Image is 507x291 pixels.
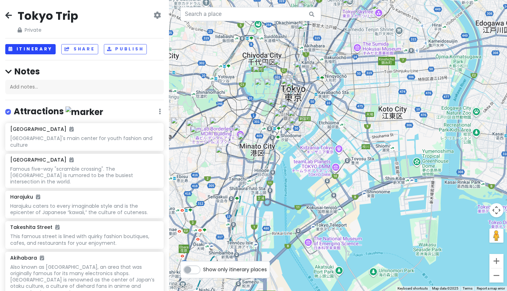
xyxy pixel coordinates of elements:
[5,80,164,95] div: Add notes...
[104,44,147,54] button: Publish
[18,8,78,23] h2: Tokyo Trip
[281,98,297,114] div: Matsuya Ginza
[36,194,40,199] i: Added to itinerary
[61,44,98,54] button: Share
[262,62,277,77] div: Imperial Palace East National Gardens
[489,254,503,268] button: Zoom in
[10,157,74,163] h6: [GEOGRAPHIC_DATA]
[10,194,40,200] h6: Harajuku
[10,255,44,261] h6: Akihabara
[163,104,179,120] div: Harajuku
[300,15,315,31] div: Coco Ichibanya
[171,282,194,291] a: Open this area in Google Maps (opens a new window)
[10,233,158,246] div: This famous street is lined with quirky fashion boutiques, cafes, and restaurants for your enjoym...
[268,98,283,114] div: Sushi Zanmai Yurakucho
[40,255,44,260] i: Added to itinerary
[186,120,202,135] div: Nikusui Yamamoto Nishi-Azabu
[215,146,231,162] div: Pizza Strada
[398,286,428,291] button: Keyboard shortcuts
[285,124,300,139] div: Tsukiji Market
[10,135,158,148] div: [GEOGRAPHIC_DATA]'s main center for youth fashion and culture
[10,126,74,132] h6: [GEOGRAPHIC_DATA]
[14,106,103,117] h4: Attractions
[289,117,305,133] div: Tsukiji Sushi Sei Honten
[264,78,280,94] div: Kokyo Gaien National Garden
[18,26,78,34] span: Private
[274,58,289,74] div: Four Seasons Hotel Tokyo at Otemachi
[432,286,458,290] span: Map data ©2025
[285,77,300,93] div: Tenkiyo Tokyo Station Grand Roof Store
[238,133,253,148] div: Tokyo Tower
[65,107,103,117] img: marker
[155,106,170,121] div: Sailor Moon store
[298,3,313,18] div: Ueno Ameyoko Shopping Street
[55,225,60,230] i: Added to itinerary
[10,224,60,230] h6: Takeshita Street
[203,266,267,273] span: Show only itinerary places
[294,61,310,77] div: Oriental Lounge
[288,110,303,125] div: Tonkatsu Hasegawa Higashi Ginza
[371,2,387,18] div: Tokyo Sky Tree / 東京スカイツリー
[297,23,313,38] div: Akihabara
[298,2,313,17] div: Monja Moheji Ueno
[69,127,74,132] i: Added to itinerary
[489,268,503,283] button: Zoom out
[253,66,268,81] div: Imperial Palace
[180,7,321,21] input: Search a place
[281,101,296,116] div: Ginza
[5,66,164,77] h4: Notes
[286,80,301,96] div: The Bvlgari Bar, Bvlgari Hotel Tokyo
[477,286,505,290] a: Report a map error
[10,203,158,216] div: Harajuku caters to every imaginable style and is the epicenter of Japanese “kawaii,” the culture ...
[209,117,225,133] div: Iruca Tokyo Roppongi
[311,63,327,79] div: Katsuyoshi Nihonbashi Ningyōchō
[69,157,74,162] i: Added to itinerary
[463,286,472,290] a: Terms (opens in new tab)
[489,203,503,217] button: Map camera controls
[154,43,170,59] div: Shinjuku Golden-Gai
[274,110,289,126] div: Yakitori Hirano
[282,75,298,91] div: Tokyo Station
[10,166,158,185] div: Famous five-way "scramble crossing". The [GEOGRAPHIC_DATA] is rumored to be the busiest intersect...
[171,282,194,291] img: Google
[255,78,270,94] div: Nijubashi Bridge
[5,44,56,54] button: Itinerary
[281,78,296,93] div: Marunouchi
[190,126,206,141] div: Nishiazabu Taku
[489,229,503,243] button: Drag Pegman onto the map to open Street View
[171,117,186,133] div: OMOTESANDO CROSSING PARK
[286,75,301,91] div: Tonkatsu Maisen Daimaru Tokyo
[233,124,249,140] div: teamLab Borderless: MORI Building DIGITAL ART MUSEUM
